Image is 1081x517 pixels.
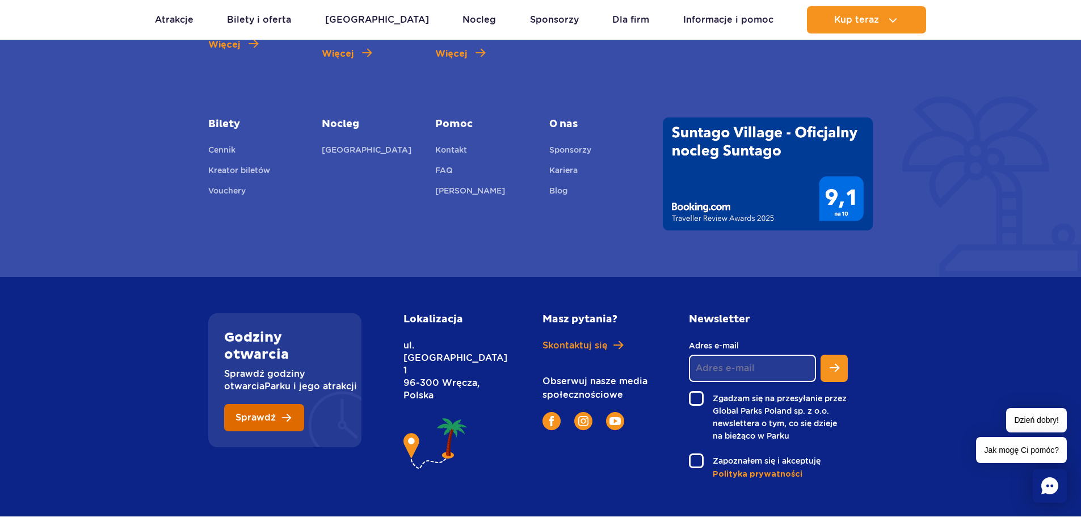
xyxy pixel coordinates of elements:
a: Więcej [435,47,485,61]
img: Facebook [549,416,554,426]
span: Jak mogę Ci pomóc? [976,437,1067,463]
button: Kup teraz [807,6,926,33]
a: Więcej [322,47,372,61]
span: Skontaktuj się [542,339,608,352]
a: Kariera [549,164,578,180]
span: Polityka prywatności [713,469,802,480]
a: Nocleg [322,117,418,131]
input: Adres e-mail [689,355,816,382]
a: Sponsorzy [530,6,579,33]
span: Dzień dobry! [1006,408,1067,432]
img: Traveller Review Awards 2025' od Booking.com dla Suntago Village - wynik 9.1/10 [663,117,873,230]
a: Polityka prywatności [713,468,848,480]
a: Sprawdź [224,404,304,431]
a: Bilety i oferta [227,6,291,33]
a: Kreator biletów [208,164,270,180]
label: Adres e-mail [689,339,816,352]
a: Skontaktuj się [542,339,653,352]
span: Więcej [322,47,354,61]
button: Zapisz się do newslettera [821,355,848,382]
a: Więcej [208,38,258,52]
a: Atrakcje [155,6,194,33]
a: Cennik [208,144,235,159]
div: Chat [1033,469,1067,503]
p: ul. [GEOGRAPHIC_DATA] 1 96-300 Wręcza, Polska [403,339,491,402]
a: Informacje i pomoc [683,6,773,33]
span: Kup teraz [834,15,879,25]
img: Instagram [578,416,588,426]
a: [GEOGRAPHIC_DATA] [322,144,411,159]
a: Bilety [208,117,305,131]
span: Sprawdź [235,413,276,422]
span: Więcej [208,38,240,52]
span: Więcej [435,47,467,61]
a: [PERSON_NAME] [435,184,505,200]
a: Nocleg [462,6,496,33]
h2: Godziny otwarcia [224,329,346,363]
a: Blog [549,184,567,200]
p: Obserwuj nasze media społecznościowe [542,375,653,402]
label: Zgadzam się na przesyłanie przez Global Parks Poland sp. z o.o. newslettera o tym, co się dzieje ... [689,391,848,442]
a: Sponsorzy [549,144,591,159]
a: Vouchery [208,184,246,200]
h2: Masz pytania? [542,313,653,326]
label: Zapoznałem się i akceptuję [689,453,848,468]
h2: Lokalizacja [403,313,491,326]
p: Sprawdź godziny otwarcia Parku i jego atrakcji [224,368,346,393]
a: Dla firm [612,6,649,33]
h2: Newsletter [689,313,848,326]
a: Kontakt [435,144,467,159]
a: FAQ [435,164,453,180]
a: Pomoc [435,117,532,131]
span: O nas [549,117,646,131]
a: [GEOGRAPHIC_DATA] [325,6,429,33]
img: YouTube [609,417,621,425]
